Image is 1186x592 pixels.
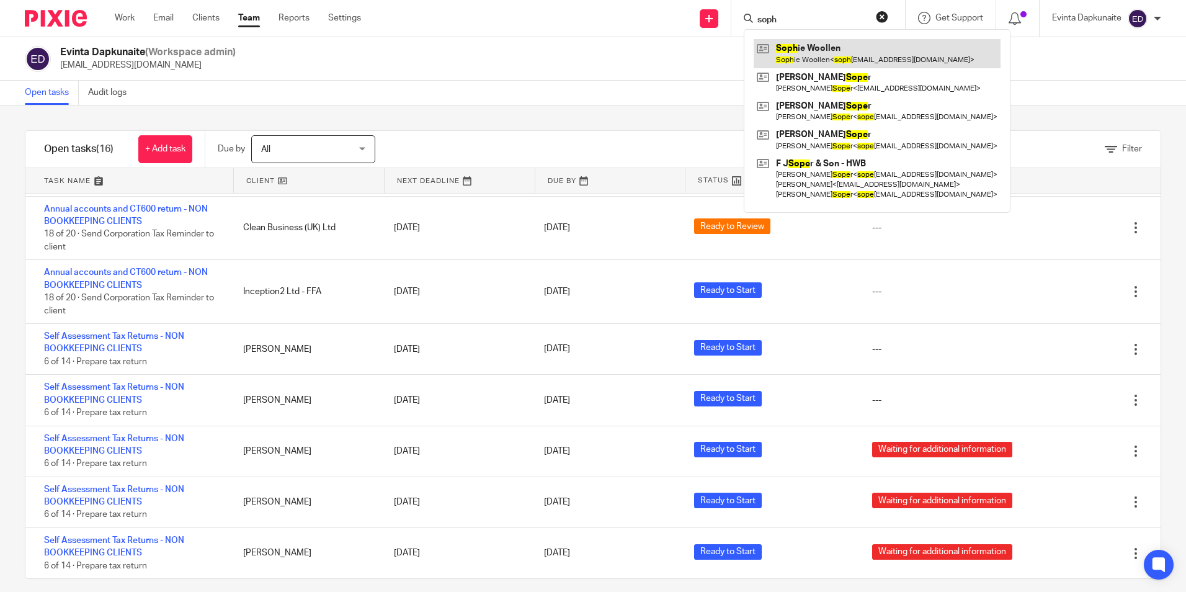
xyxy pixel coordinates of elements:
[872,343,881,356] div: ---
[694,218,770,234] span: Ready to Review
[44,205,208,226] a: Annual accounts and CT600 return - NON BOOKKEEPING CLIENTS
[115,12,135,24] a: Work
[218,143,245,155] p: Due by
[544,447,570,455] span: [DATE]
[694,544,762,560] span: Ready to Start
[872,442,1012,457] span: Waiting for additional information
[44,230,214,251] span: 18 of 20 · Send Corporation Tax Reminder to client
[544,549,570,557] span: [DATE]
[1128,9,1148,29] img: svg%3E
[44,434,184,455] a: Self Assessment Tax Returns - NON BOOKKEEPING CLIENTS
[872,222,881,234] div: ---
[44,143,114,156] h1: Open tasks
[44,511,147,519] span: 6 of 14 · Prepare tax return
[60,59,236,71] p: [EMAIL_ADDRESS][DOMAIN_NAME]
[328,12,361,24] a: Settings
[231,490,381,514] div: [PERSON_NAME]
[381,439,532,464] div: [DATE]
[231,337,381,362] div: [PERSON_NAME]
[25,81,79,105] a: Open tasks
[44,459,147,468] span: 6 of 14 · Prepare tax return
[935,14,983,22] span: Get Support
[381,490,532,514] div: [DATE]
[44,383,184,404] a: Self Assessment Tax Returns - NON BOOKKEEPING CLIENTS
[872,544,1012,560] span: Waiting for additional information
[544,396,570,405] span: [DATE]
[44,562,147,570] span: 6 of 14 · Prepare tax return
[694,493,762,508] span: Ready to Start
[381,215,532,240] div: [DATE]
[153,12,174,24] a: Email
[88,81,136,105] a: Audit logs
[25,10,87,27] img: Pixie
[231,540,381,565] div: [PERSON_NAME]
[192,12,220,24] a: Clients
[694,340,762,356] span: Ready to Start
[145,47,236,57] span: (Workspace admin)
[698,175,729,186] span: Status
[25,46,51,72] img: svg%3E
[231,215,381,240] div: Clean Business (UK) Ltd
[381,388,532,413] div: [DATE]
[381,337,532,362] div: [DATE]
[238,12,260,24] a: Team
[1122,145,1142,153] span: Filter
[96,144,114,154] span: (16)
[231,388,381,413] div: [PERSON_NAME]
[1052,12,1121,24] p: Evinta Dapkunaite
[876,11,888,23] button: Clear
[44,357,147,366] span: 6 of 14 · Prepare tax return
[381,279,532,304] div: [DATE]
[694,282,762,298] span: Ready to Start
[872,394,881,406] div: ---
[44,332,184,353] a: Self Assessment Tax Returns - NON BOOKKEEPING CLIENTS
[544,345,570,354] span: [DATE]
[231,439,381,464] div: [PERSON_NAME]
[44,485,184,506] a: Self Assessment Tax Returns - NON BOOKKEEPING CLIENTS
[756,15,868,26] input: Search
[44,294,214,315] span: 18 of 20 · Send Corporation Tax Reminder to client
[279,12,310,24] a: Reports
[381,540,532,565] div: [DATE]
[138,135,192,163] a: + Add task
[231,279,381,304] div: Inception2 Ltd - FFA
[872,493,1012,508] span: Waiting for additional information
[694,442,762,457] span: Ready to Start
[694,391,762,406] span: Ready to Start
[44,536,184,557] a: Self Assessment Tax Returns - NON BOOKKEEPING CLIENTS
[261,145,270,154] span: All
[44,408,147,417] span: 6 of 14 · Prepare tax return
[44,268,208,289] a: Annual accounts and CT600 return - NON BOOKKEEPING CLIENTS
[60,46,236,59] h2: Evinta Dapkunaite
[544,223,570,232] span: [DATE]
[872,285,881,298] div: ---
[544,287,570,296] span: [DATE]
[544,498,570,506] span: [DATE]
